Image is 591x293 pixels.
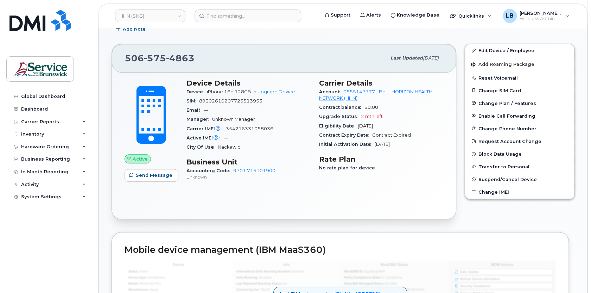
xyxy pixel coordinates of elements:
p: Unknown [186,174,311,180]
h3: Device Details [186,79,311,87]
span: Alerts [366,12,381,19]
span: Support [331,12,350,19]
button: Change Phone Number [465,122,574,135]
span: 89302610207725513953 [199,98,262,104]
input: Find something... [195,10,301,22]
span: — [224,135,228,141]
span: Unknown Manager [212,117,255,122]
span: Eligibility Date [319,123,358,129]
span: 506 [125,53,195,63]
span: [PERSON_NAME] (SNB) [520,10,562,16]
a: 0555147777 - Bell - HORIZON HEALTH NETWORK (HHN) [319,89,432,101]
h3: Rate Plan [319,155,443,163]
a: 9701.715101900 [233,168,275,173]
button: Change Plan / Features [465,97,574,110]
span: Device [186,89,207,94]
span: Accounting Code [186,168,233,173]
span: Suspend/Cancel Device [478,177,537,182]
button: Transfer to Personal [465,160,574,173]
button: Change SIM Card [465,84,574,97]
h3: Business Unit [186,158,311,166]
span: Change Plan / Features [478,100,536,106]
a: Support [320,8,355,22]
button: Change IMEI [465,186,574,198]
span: Contract Expired [372,132,411,138]
span: Knowledge Base [397,12,439,19]
span: Active IMEI [186,135,224,141]
span: City Of Use [186,144,218,150]
span: No rate plan for device [319,165,379,170]
div: LeBlanc, Ben (SNB) [498,9,574,23]
span: Upgrade Status [319,114,361,119]
button: Send Message [125,169,178,182]
h2: Mobile device management (IBM MaaS360) [125,245,556,255]
span: 354216331058036 [226,126,273,131]
span: Initial Activation Date [319,142,375,147]
button: Add Roaming Package [465,57,574,71]
button: Enable Call Forwarding [465,110,574,122]
span: LB [506,12,514,20]
a: Knowledge Base [386,8,444,22]
span: Email [186,107,204,113]
button: Reset Voicemail [465,71,574,84]
a: + Upgrade Device [254,89,295,94]
span: Carrier IMEI [186,126,226,131]
span: Enable Call Forwarding [478,113,535,118]
span: Nackawic [218,144,240,150]
span: — [204,107,208,113]
a: HHN (SNB) [115,10,185,22]
span: Add Roaming Package [471,62,534,68]
span: Manager [186,117,212,122]
span: SIM [186,98,199,104]
button: Add Note [112,23,152,35]
a: Edit Device / Employee [465,44,574,57]
span: Contract Expiry Date [319,132,372,138]
span: Active [133,156,148,162]
h3: Carrier Details [319,79,443,87]
span: 2 mth left [361,114,383,119]
span: Account [319,89,343,94]
button: Block Data Usage [465,148,574,160]
span: [DATE] [423,55,439,61]
span: Send Message [136,172,172,179]
span: Wireless Admin [520,16,562,21]
button: Request Account Change [465,135,574,148]
a: Alerts [355,8,386,22]
span: Contract balance [319,105,364,110]
span: Quicklinks [458,13,484,19]
span: iPhone 16e 128GB [207,89,251,94]
span: Last updated [390,55,423,61]
span: 4863 [166,53,195,63]
span: Add Note [123,26,146,32]
span: 575 [144,53,166,63]
span: [DATE] [358,123,373,129]
div: Quicklinks [445,9,496,23]
button: Suspend/Cancel Device [465,173,574,186]
span: $0.00 [364,105,378,110]
span: [DATE] [375,142,390,147]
